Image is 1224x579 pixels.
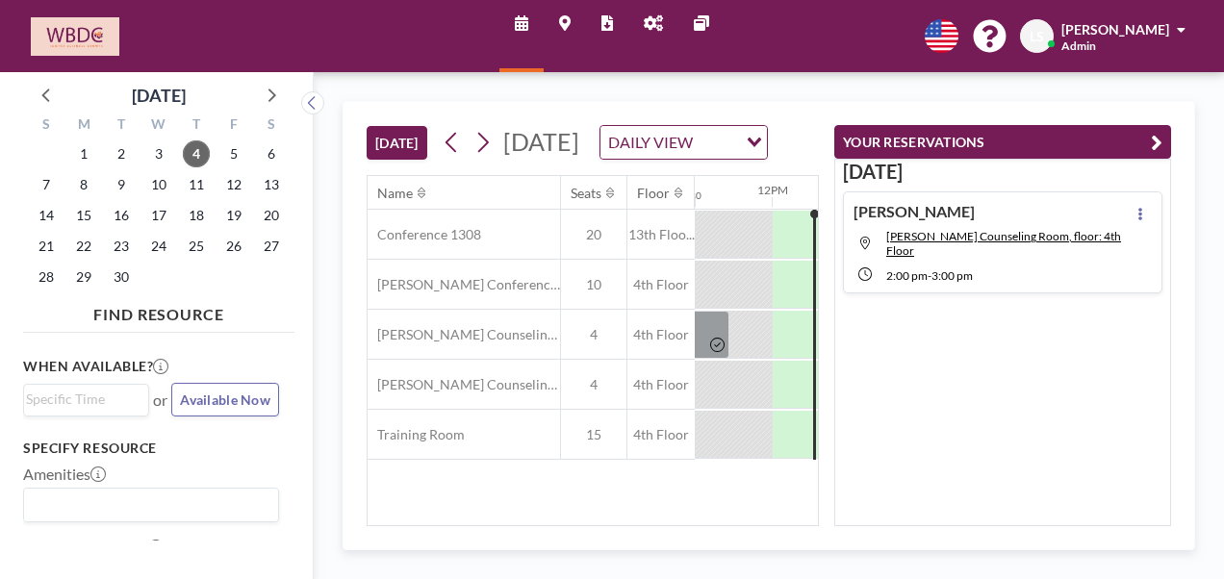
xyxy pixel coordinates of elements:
[215,113,252,138] div: F
[690,189,701,202] div: 30
[171,383,279,416] button: Available Now
[108,233,135,260] span: Tuesday, September 23, 2025
[368,226,481,243] span: Conference 1308
[503,127,579,156] span: [DATE]
[252,113,290,138] div: S
[1061,38,1096,53] span: Admin
[33,202,60,229] span: Sunday, September 14, 2025
[561,276,626,293] span: 10
[70,202,97,229] span: Monday, September 15, 2025
[33,171,60,198] span: Sunday, September 7, 2025
[23,297,294,324] h4: FIND RESOURCE
[177,113,215,138] div: T
[183,171,210,198] span: Thursday, September 11, 2025
[70,233,97,260] span: Monday, September 22, 2025
[627,226,695,243] span: 13th Floo...
[180,391,270,408] span: Available Now
[843,160,1162,184] h3: [DATE]
[699,130,735,155] input: Search for option
[220,171,247,198] span: Friday, September 12, 2025
[183,202,210,229] span: Thursday, September 18, 2025
[1061,21,1169,38] span: [PERSON_NAME]
[561,426,626,443] span: 15
[24,489,278,521] div: Search for option
[757,183,788,197] div: 12PM
[928,268,931,283] span: -
[70,140,97,167] span: Monday, September 1, 2025
[108,264,135,290] span: Tuesday, September 30, 2025
[627,276,695,293] span: 4th Floor
[377,185,413,202] div: Name
[571,185,601,202] div: Seats
[627,326,695,343] span: 4th Floor
[108,140,135,167] span: Tuesday, September 2, 2025
[183,140,210,167] span: Thursday, September 4, 2025
[153,390,167,410] span: or
[604,130,697,155] span: DAILY VIEW
[23,465,106,484] label: Amenities
[24,385,148,414] div: Search for option
[31,17,119,56] img: organization-logo
[103,113,140,138] div: T
[108,202,135,229] span: Tuesday, September 16, 2025
[145,233,172,260] span: Wednesday, September 24, 2025
[145,202,172,229] span: Wednesday, September 17, 2025
[627,426,695,443] span: 4th Floor
[108,171,135,198] span: Tuesday, September 9, 2025
[220,233,247,260] span: Friday, September 26, 2025
[600,126,767,159] div: Search for option
[220,140,247,167] span: Friday, September 5, 2025
[183,233,210,260] span: Thursday, September 25, 2025
[258,233,285,260] span: Saturday, September 27, 2025
[258,171,285,198] span: Saturday, September 13, 2025
[33,264,60,290] span: Sunday, September 28, 2025
[368,376,560,393] span: [PERSON_NAME] Counseling Room
[26,389,138,410] input: Search for option
[140,113,178,138] div: W
[23,538,164,557] label: How many people?
[834,125,1171,159] button: YOUR RESERVATIONS
[26,492,268,517] input: Search for option
[886,268,928,283] span: 2:00 PM
[637,185,670,202] div: Floor
[70,171,97,198] span: Monday, September 8, 2025
[368,276,560,293] span: [PERSON_NAME] Conference Room
[28,113,65,138] div: S
[854,202,975,221] h4: [PERSON_NAME]
[258,140,285,167] span: Saturday, September 6, 2025
[220,202,247,229] span: Friday, September 19, 2025
[23,440,279,457] h3: Specify resource
[145,140,172,167] span: Wednesday, September 3, 2025
[368,426,465,443] span: Training Room
[258,202,285,229] span: Saturday, September 20, 2025
[132,82,186,109] div: [DATE]
[561,376,626,393] span: 4
[931,268,973,283] span: 3:00 PM
[367,126,427,160] button: [DATE]
[368,326,560,343] span: [PERSON_NAME] Counseling Room
[145,171,172,198] span: Wednesday, September 10, 2025
[70,264,97,290] span: Monday, September 29, 2025
[561,226,626,243] span: 20
[627,376,695,393] span: 4th Floor
[65,113,103,138] div: M
[1030,28,1044,45] span: LS
[886,229,1121,258] span: McHugh Counseling Room, floor: 4th Floor
[561,326,626,343] span: 4
[33,233,60,260] span: Sunday, September 21, 2025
